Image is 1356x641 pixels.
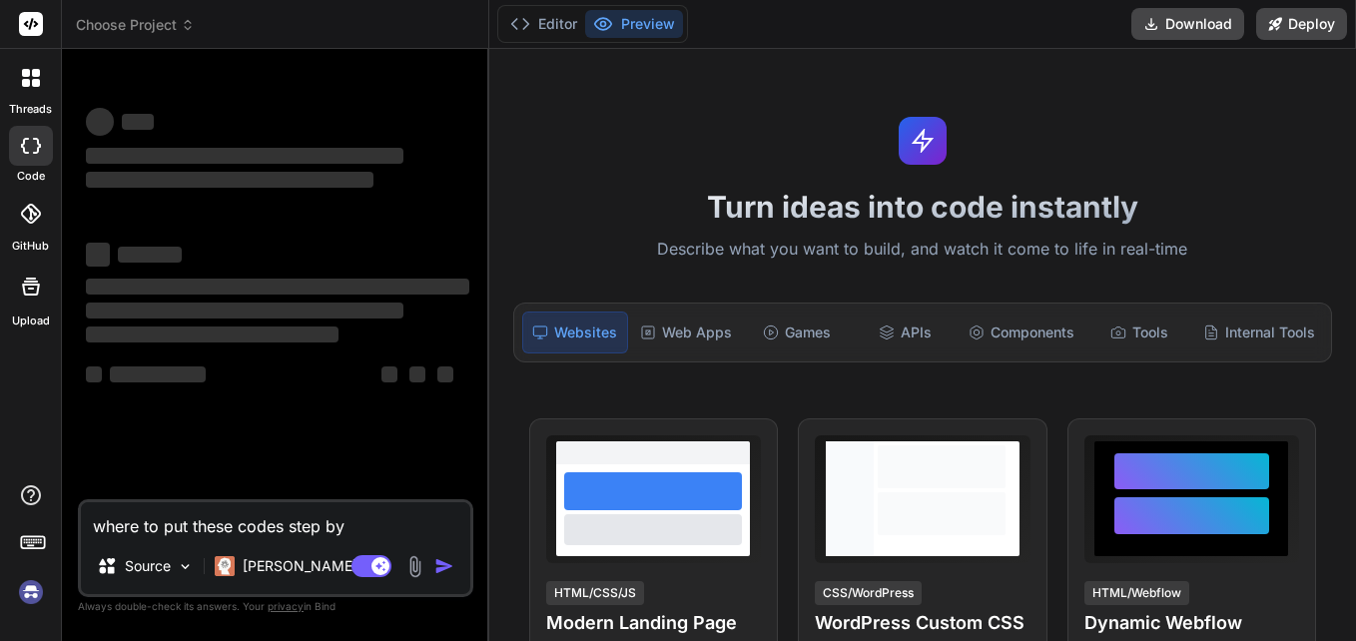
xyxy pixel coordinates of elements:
[177,558,194,575] img: Pick Models
[1086,312,1191,353] div: Tools
[268,600,304,612] span: privacy
[522,312,629,353] div: Websites
[546,609,761,637] h4: Modern Landing Page
[632,312,740,353] div: Web Apps
[243,556,391,576] p: [PERSON_NAME] 4 S..
[744,312,849,353] div: Games
[501,189,1344,225] h1: Turn ideas into code instantly
[86,148,403,164] span: ‌
[14,575,48,609] img: signin
[125,556,171,576] p: Source
[9,101,52,118] label: threads
[409,366,425,382] span: ‌
[1131,8,1244,40] button: Download
[78,597,473,616] p: Always double-check its answers. Your in Bind
[815,581,922,605] div: CSS/WordPress
[961,312,1082,353] div: Components
[12,238,49,255] label: GitHub
[853,312,958,353] div: APIs
[1195,312,1323,353] div: Internal Tools
[86,366,102,382] span: ‌
[110,366,206,382] span: ‌
[118,247,182,263] span: ‌
[17,168,45,185] label: code
[502,10,585,38] button: Editor
[501,237,1344,263] p: Describe what you want to build, and watch it come to life in real-time
[434,556,454,576] img: icon
[86,108,114,136] span: ‌
[437,366,453,382] span: ‌
[585,10,683,38] button: Preview
[546,581,644,605] div: HTML/CSS/JS
[86,243,110,267] span: ‌
[403,555,426,578] img: attachment
[86,172,373,188] span: ‌
[215,556,235,576] img: Claude 4 Sonnet
[1256,8,1347,40] button: Deploy
[81,502,470,538] textarea: where to put these codes step by [PERSON_NAME]
[1084,581,1189,605] div: HTML/Webflow
[381,366,397,382] span: ‌
[86,279,469,295] span: ‌
[86,326,339,342] span: ‌
[12,313,50,329] label: Upload
[815,609,1029,637] h4: WordPress Custom CSS
[76,15,195,35] span: Choose Project
[86,303,403,319] span: ‌
[122,114,154,130] span: ‌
